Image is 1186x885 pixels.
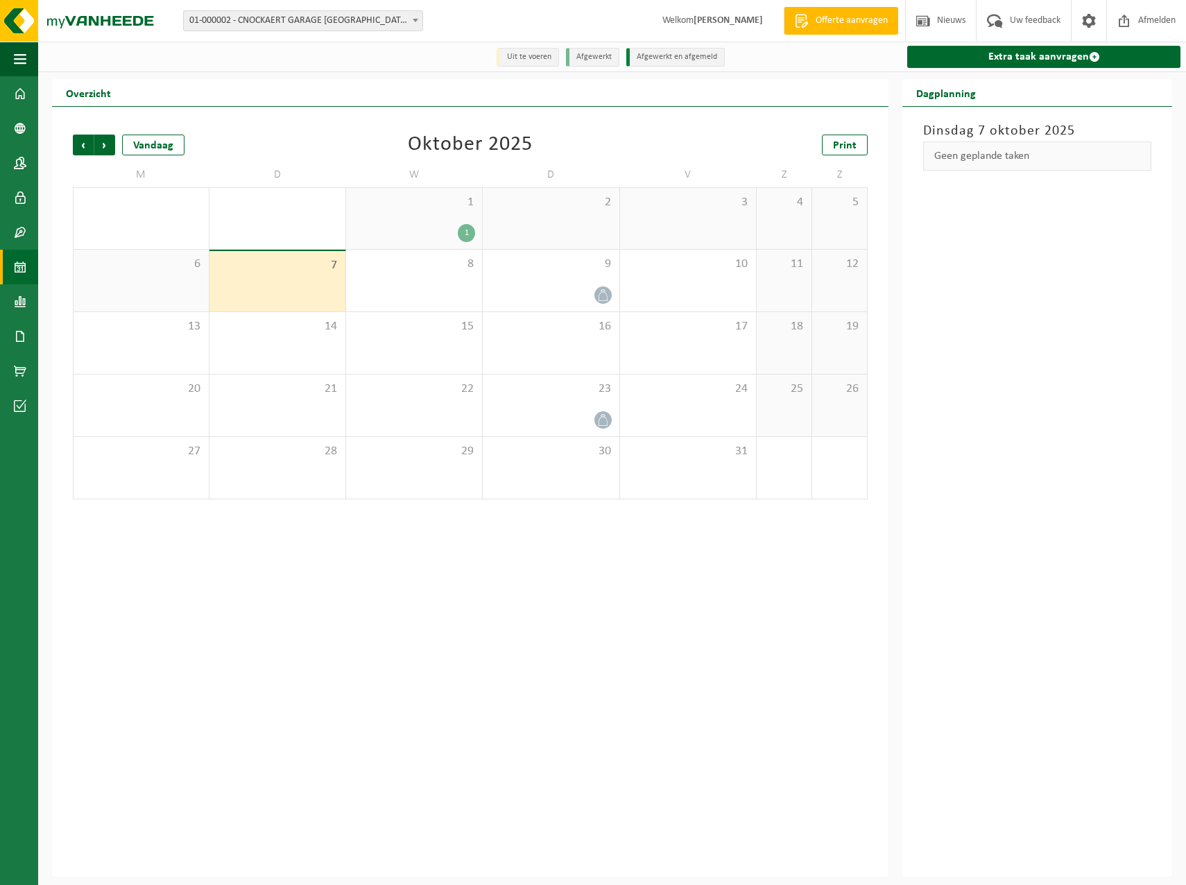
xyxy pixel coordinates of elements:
[757,162,812,187] td: Z
[483,162,619,187] td: D
[627,319,749,334] span: 17
[216,319,338,334] span: 14
[923,141,1151,171] div: Geen geplande taken
[907,46,1180,68] a: Extra taak aanvragen
[694,15,763,26] strong: [PERSON_NAME]
[216,444,338,459] span: 28
[80,319,202,334] span: 13
[216,381,338,397] span: 21
[490,319,612,334] span: 16
[209,162,346,187] td: D
[812,14,891,28] span: Offerte aanvragen
[566,48,619,67] li: Afgewerkt
[73,135,94,155] span: Vorige
[764,319,805,334] span: 18
[408,135,533,155] div: Oktober 2025
[52,79,125,106] h2: Overzicht
[764,257,805,272] span: 11
[833,140,857,151] span: Print
[184,11,422,31] span: 01-000002 - CNOCKAERT GARAGE NV - OUDENAARDE
[490,257,612,272] span: 9
[353,381,475,397] span: 22
[822,135,868,155] a: Print
[216,258,338,273] span: 7
[458,224,475,242] div: 1
[627,195,749,210] span: 3
[784,7,898,35] a: Offerte aanvragen
[819,381,860,397] span: 26
[819,195,860,210] span: 5
[346,162,483,187] td: W
[620,162,757,187] td: V
[183,10,423,31] span: 01-000002 - CNOCKAERT GARAGE NV - OUDENAARDE
[627,444,749,459] span: 31
[764,381,805,397] span: 25
[626,48,725,67] li: Afgewerkt en afgemeld
[812,162,868,187] td: Z
[819,319,860,334] span: 19
[353,319,475,334] span: 15
[80,257,202,272] span: 6
[923,121,1151,141] h3: Dinsdag 7 oktober 2025
[490,381,612,397] span: 23
[94,135,115,155] span: Volgende
[353,444,475,459] span: 29
[73,162,209,187] td: M
[819,257,860,272] span: 12
[353,257,475,272] span: 8
[627,381,749,397] span: 24
[764,195,805,210] span: 4
[497,48,559,67] li: Uit te voeren
[902,79,990,106] h2: Dagplanning
[490,195,612,210] span: 2
[122,135,184,155] div: Vandaag
[627,257,749,272] span: 10
[353,195,475,210] span: 1
[490,444,612,459] span: 30
[80,444,202,459] span: 27
[80,381,202,397] span: 20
